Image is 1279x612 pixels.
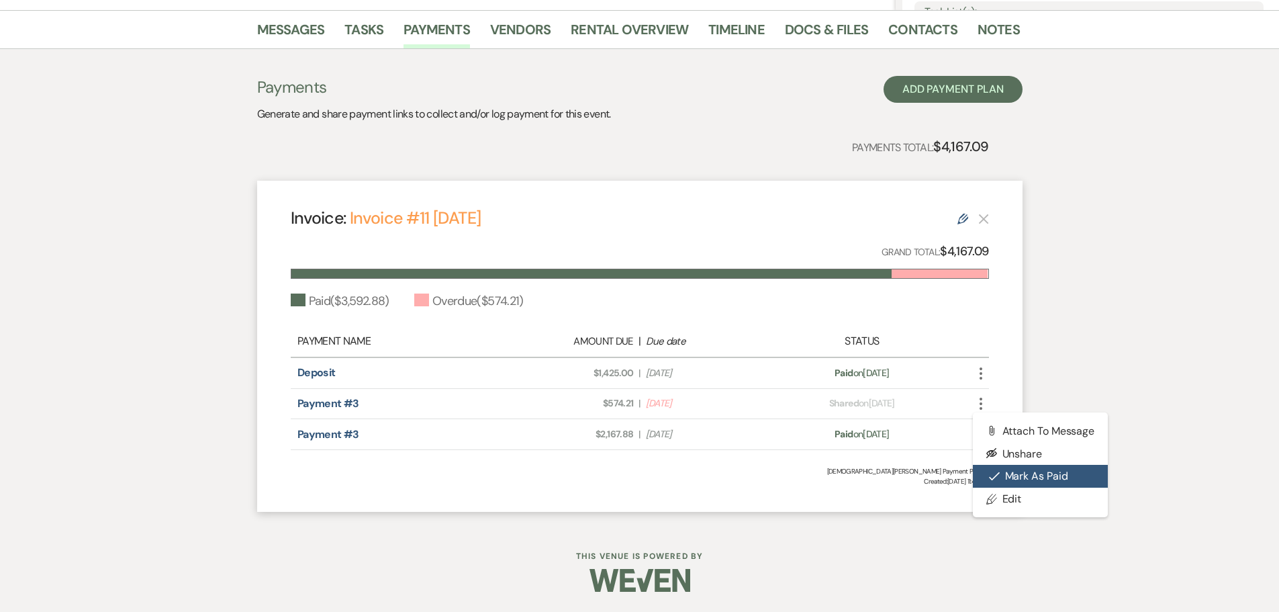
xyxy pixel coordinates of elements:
p: Generate and share payment links to collect and/or log payment for this event. [257,105,611,123]
span: Created: [DATE] 11:47 AM [291,476,989,486]
span: Shared [829,397,859,409]
a: Deposit [297,365,336,380]
a: Rental Overview [571,19,688,48]
div: on [DATE] [776,427,947,441]
p: Grand Total: [882,242,989,261]
a: Messages [257,19,325,48]
a: Vendors [490,19,551,48]
span: [DATE] [646,427,769,441]
div: [DEMOGRAPHIC_DATA][PERSON_NAME] Payment Plan #1 [291,466,989,476]
span: $1,425.00 [510,366,633,380]
strong: $4,167.09 [933,138,988,155]
div: Overdue ( $574.21 ) [414,292,524,310]
button: Unshare [973,442,1108,465]
div: on [DATE] [776,396,947,410]
button: Add Payment Plan [884,76,1023,103]
a: Payment #3 [297,396,359,410]
button: Mark as Paid [973,465,1108,488]
span: | [638,366,640,380]
div: Amount Due [510,334,633,349]
a: Contacts [888,19,957,48]
span: $2,167.88 [510,427,633,441]
a: Invoice #11 [DATE] [350,207,481,229]
span: [DATE] [646,366,769,380]
div: on [DATE] [776,366,947,380]
div: Payment Name [297,333,503,349]
label: Task List(s): [925,3,1253,22]
a: Notes [978,19,1020,48]
a: Payments [404,19,470,48]
div: | [503,333,777,349]
div: Paid ( $3,592.88 ) [291,292,389,310]
img: Weven Logo [589,557,690,604]
button: This payment plan cannot be deleted because it contains links that have been paid through Weven’s... [978,213,989,224]
div: Due date [646,334,769,349]
span: $574.21 [510,396,633,410]
span: Paid [835,367,853,379]
button: Attach to Message [973,419,1108,442]
h4: Invoice: [291,206,481,230]
span: | [638,396,640,410]
strong: $4,167.09 [940,243,988,259]
a: Timeline [708,19,765,48]
a: Edit [973,488,1108,511]
a: Tasks [344,19,383,48]
a: Payment #3 [297,427,359,441]
a: Docs & Files [785,19,868,48]
span: [DATE] [646,396,769,410]
span: Paid [835,428,853,440]
span: | [638,427,640,441]
h3: Payments [257,76,611,99]
p: Payments Total: [852,136,989,157]
div: Status [776,333,947,349]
